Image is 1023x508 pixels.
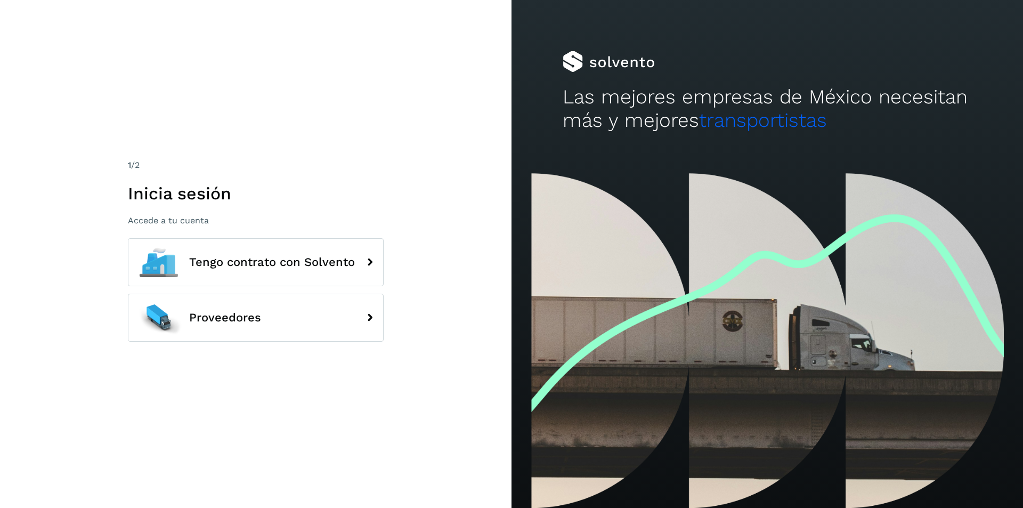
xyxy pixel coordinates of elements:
h1: Inicia sesión [128,183,384,204]
button: Tengo contrato con Solvento [128,238,384,286]
span: transportistas [699,109,827,132]
h2: Las mejores empresas de México necesitan más y mejores [563,85,972,133]
button: Proveedores [128,294,384,342]
span: 1 [128,160,131,170]
span: Proveedores [189,311,261,324]
p: Accede a tu cuenta [128,215,384,225]
div: /2 [128,159,384,172]
span: Tengo contrato con Solvento [189,256,355,269]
